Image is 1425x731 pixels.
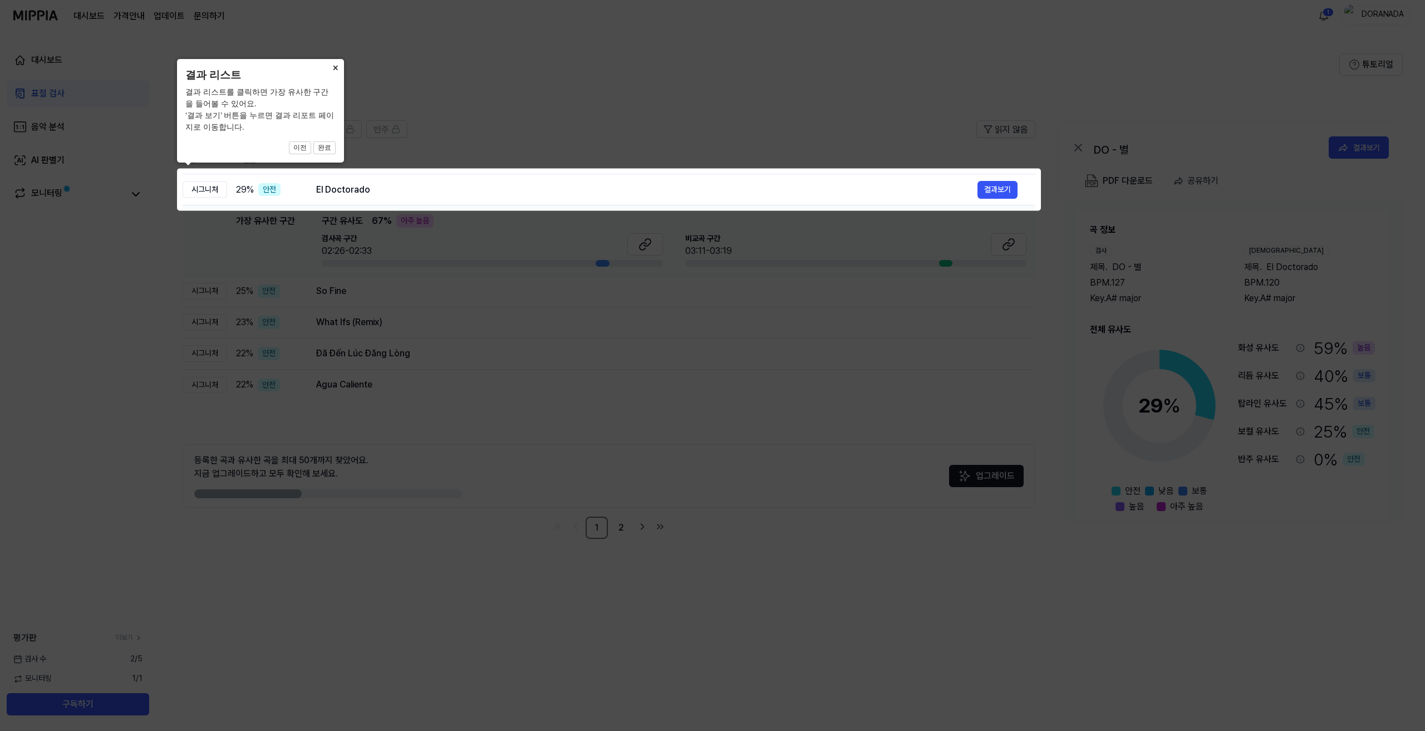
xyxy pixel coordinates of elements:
[316,183,977,197] div: El Doctorado
[289,141,311,155] button: 이전
[236,183,254,197] span: 29 %
[185,86,336,133] div: 결과 리스트를 클릭하면 가장 유사한 구간을 들어볼 수 있어요. ‘결과 보기’ 버튼을 누르면 결과 리포트 페이지로 이동합니다.
[258,183,281,197] div: 안전
[326,59,344,75] button: Close
[977,181,1018,199] button: 결과보기
[185,67,336,84] header: 결과 리스트
[183,181,227,198] div: 시그니처
[313,141,336,155] button: 완료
